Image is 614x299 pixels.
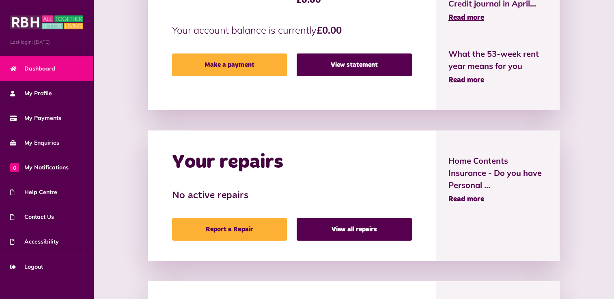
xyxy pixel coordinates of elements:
a: What the 53-week rent year means for you Read more [448,48,548,86]
h3: No active repairs [172,190,412,202]
span: Dashboard [10,64,55,73]
a: Make a payment [172,53,287,76]
p: Your account balance is currently [172,23,412,37]
span: What the 53-week rent year means for you [448,48,548,72]
span: Accessibility [10,237,59,246]
strong: £0.00 [317,24,342,36]
a: Report a Repair [172,218,287,241]
span: 0 [10,163,19,172]
h2: Your repairs [172,151,283,174]
span: Logout [10,263,43,271]
span: Help Centre [10,188,57,196]
span: My Enquiries [10,139,59,147]
a: Home Contents Insurance - Do you have Personal ... Read more [448,155,548,205]
span: Contact Us [10,213,54,221]
span: Read more [448,77,484,84]
span: Home Contents Insurance - Do you have Personal ... [448,155,548,191]
span: Read more [448,14,484,21]
a: View statement [297,53,412,76]
span: My Profile [10,89,52,98]
a: View all repairs [297,218,412,241]
span: Last login: [DATE] [10,38,83,46]
span: Read more [448,196,484,203]
img: MyRBH [10,14,83,30]
span: My Notifications [10,163,69,172]
span: My Payments [10,114,61,122]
